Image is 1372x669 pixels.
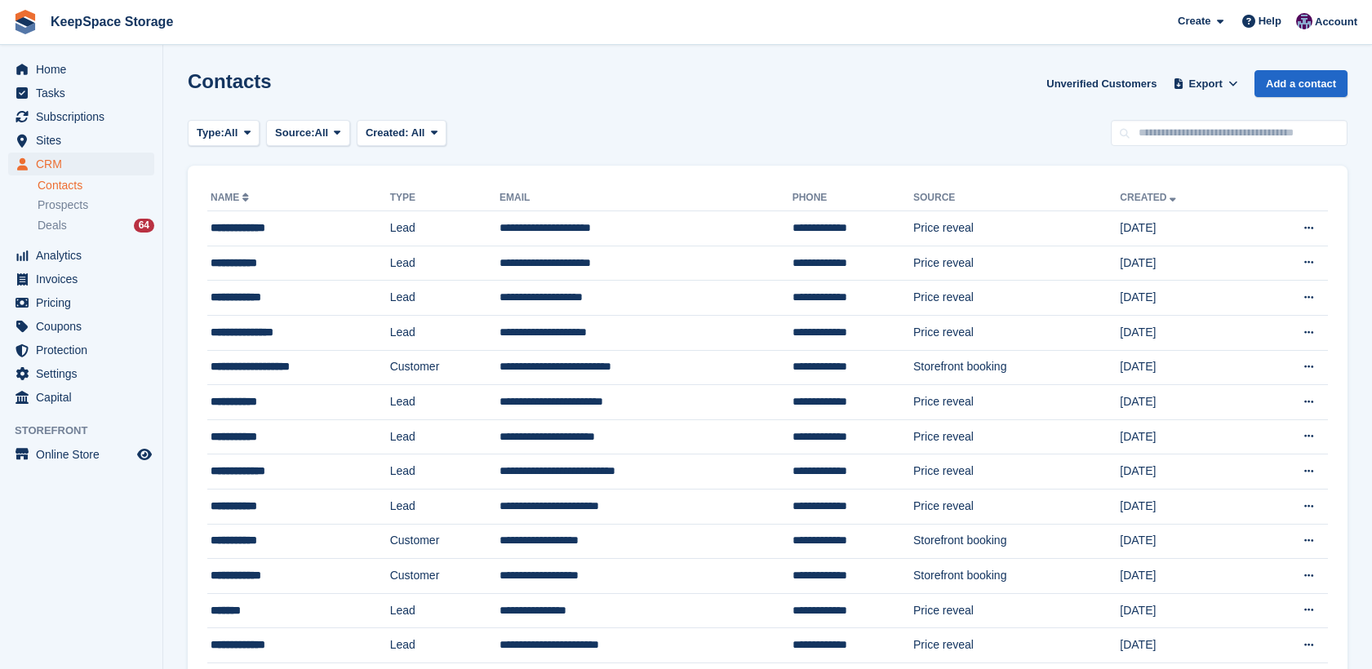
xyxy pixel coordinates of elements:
[390,559,500,594] td: Customer
[36,339,134,361] span: Protection
[8,291,154,314] a: menu
[1120,315,1252,350] td: [DATE]
[8,244,154,267] a: menu
[15,423,162,439] span: Storefront
[36,315,134,338] span: Coupons
[8,268,154,290] a: menu
[8,362,154,385] a: menu
[8,129,154,152] a: menu
[390,185,500,211] th: Type
[188,70,272,92] h1: Contacts
[36,443,134,466] span: Online Store
[390,385,500,420] td: Lead
[390,419,500,454] td: Lead
[1120,246,1252,281] td: [DATE]
[913,489,1120,524] td: Price reveal
[1120,454,1252,490] td: [DATE]
[411,126,425,139] span: All
[36,244,134,267] span: Analytics
[1120,593,1252,628] td: [DATE]
[38,217,154,234] a: Deals 64
[390,211,500,246] td: Lead
[1120,192,1179,203] a: Created
[1120,385,1252,420] td: [DATE]
[390,315,500,350] td: Lead
[390,246,500,281] td: Lead
[8,386,154,409] a: menu
[1120,350,1252,385] td: [DATE]
[913,385,1120,420] td: Price reveal
[913,559,1120,594] td: Storefront booking
[8,105,154,128] a: menu
[135,445,154,464] a: Preview store
[913,454,1120,490] td: Price reveal
[500,185,793,211] th: Email
[1296,13,1312,29] img: Charlotte Jobling
[211,192,252,203] a: Name
[36,153,134,175] span: CRM
[38,197,88,213] span: Prospects
[390,281,500,316] td: Lead
[913,185,1120,211] th: Source
[1120,489,1252,524] td: [DATE]
[36,386,134,409] span: Capital
[1120,628,1252,663] td: [DATE]
[8,58,154,81] a: menu
[1315,14,1357,30] span: Account
[913,628,1120,663] td: Price reveal
[36,129,134,152] span: Sites
[275,125,314,141] span: Source:
[1254,70,1348,97] a: Add a contact
[913,350,1120,385] td: Storefront booking
[224,125,238,141] span: All
[390,454,500,490] td: Lead
[913,419,1120,454] td: Price reveal
[913,246,1120,281] td: Price reveal
[38,218,67,233] span: Deals
[390,350,500,385] td: Customer
[366,126,409,139] span: Created:
[1120,559,1252,594] td: [DATE]
[188,120,260,147] button: Type: All
[913,593,1120,628] td: Price reveal
[390,593,500,628] td: Lead
[8,153,154,175] a: menu
[1170,70,1241,97] button: Export
[390,524,500,559] td: Customer
[913,281,1120,316] td: Price reveal
[8,82,154,104] a: menu
[36,291,134,314] span: Pricing
[36,105,134,128] span: Subscriptions
[36,58,134,81] span: Home
[913,211,1120,246] td: Price reveal
[1189,76,1223,92] span: Export
[38,197,154,214] a: Prospects
[1259,13,1281,29] span: Help
[8,339,154,361] a: menu
[1040,70,1163,97] a: Unverified Customers
[1120,419,1252,454] td: [DATE]
[8,315,154,338] a: menu
[1120,211,1252,246] td: [DATE]
[38,178,154,193] a: Contacts
[36,362,134,385] span: Settings
[390,489,500,524] td: Lead
[266,120,350,147] button: Source: All
[1178,13,1210,29] span: Create
[793,185,913,211] th: Phone
[36,82,134,104] span: Tasks
[197,125,224,141] span: Type:
[1120,524,1252,559] td: [DATE]
[44,8,180,35] a: KeepSpace Storage
[315,125,329,141] span: All
[913,524,1120,559] td: Storefront booking
[134,219,154,233] div: 64
[36,268,134,290] span: Invoices
[390,628,500,663] td: Lead
[913,315,1120,350] td: Price reveal
[8,443,154,466] a: menu
[13,10,38,34] img: stora-icon-8386f47178a22dfd0bd8f6a31ec36ba5ce8667c1dd55bd0f319d3a0aa187defe.svg
[1120,281,1252,316] td: [DATE]
[357,120,446,147] button: Created: All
